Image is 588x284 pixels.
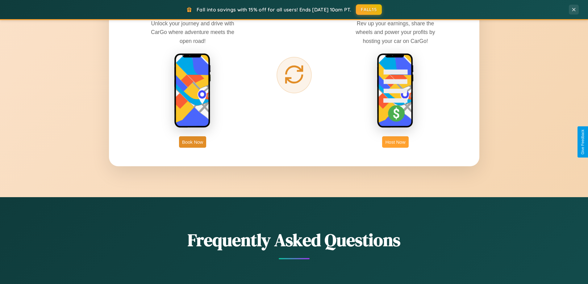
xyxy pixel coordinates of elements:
div: Give Feedback [581,129,585,155]
span: Fall into savings with 15% off for all users! Ends [DATE] 10am PT. [197,6,351,13]
button: FALL15 [356,4,382,15]
h2: Frequently Asked Questions [109,228,479,252]
p: Unlock your journey and drive with CarGo where adventure meets the open road! [146,19,239,45]
img: host phone [377,53,414,129]
p: Rev up your earnings, share the wheels and power your profits by hosting your car on CarGo! [349,19,442,45]
img: rent phone [174,53,211,129]
button: Host Now [382,136,408,148]
button: Book Now [179,136,206,148]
